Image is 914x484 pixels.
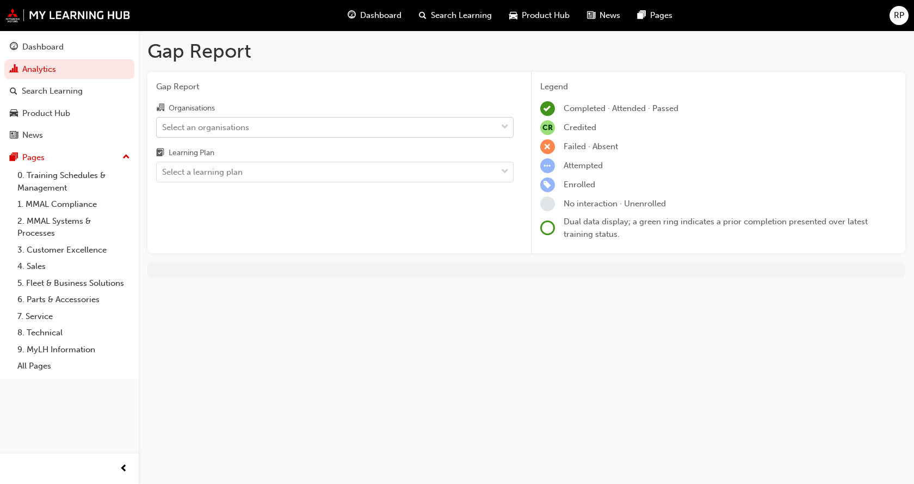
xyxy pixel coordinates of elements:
div: Select an organisations [162,121,249,133]
a: 6. Parts & Accessories [13,291,134,308]
span: Pages [650,9,672,22]
a: Analytics [4,59,134,79]
div: Select a learning plan [162,166,243,179]
span: Dual data display; a green ring indicates a prior completion presented over latest training status. [564,217,868,239]
div: Search Learning [22,85,83,97]
a: car-iconProduct Hub [501,4,578,27]
span: Enrolled [564,180,595,189]
a: 1. MMAL Compliance [13,196,134,213]
a: search-iconSearch Learning [410,4,501,27]
a: 9. MyLH Information [13,341,134,358]
span: organisation-icon [156,103,164,113]
span: Failed · Absent [564,142,618,151]
span: learningplan-icon [156,149,164,158]
span: News [600,9,620,22]
button: RP [890,6,909,25]
h1: Gap Report [147,39,905,63]
span: No interaction · Unenrolled [564,199,666,209]
span: null-icon [540,120,555,135]
a: Dashboard [4,37,134,57]
div: Learning Plan [169,148,214,158]
span: news-icon [587,9,595,22]
span: car-icon [10,109,18,119]
span: down-icon [501,165,509,179]
span: guage-icon [10,42,18,52]
span: Completed · Attended · Passed [564,103,678,113]
span: car-icon [509,9,517,22]
span: pages-icon [10,153,18,163]
div: Dashboard [22,41,64,53]
span: Attempted [564,161,603,170]
span: down-icon [501,120,509,134]
span: up-icon [122,150,130,164]
div: Product Hub [22,107,70,120]
span: search-icon [419,9,427,22]
span: chart-icon [10,65,18,75]
span: learningRecordVerb_ATTEMPT-icon [540,158,555,173]
a: 2. MMAL Systems & Processes [13,213,134,242]
a: 4. Sales [13,258,134,275]
span: RP [894,9,904,22]
span: learningRecordVerb_ENROLL-icon [540,177,555,192]
a: 0. Training Schedules & Management [13,167,134,196]
span: pages-icon [638,9,646,22]
div: Organisations [169,103,215,114]
a: Product Hub [4,103,134,124]
button: Pages [4,148,134,168]
a: news-iconNews [578,4,629,27]
span: Credited [564,122,596,132]
span: learningRecordVerb_FAIL-icon [540,139,555,154]
a: 5. Fleet & Business Solutions [13,275,134,292]
a: 3. Customer Excellence [13,242,134,259]
div: Legend [540,81,897,93]
span: prev-icon [120,462,128,476]
span: Product Hub [522,9,570,22]
span: search-icon [10,87,17,96]
span: guage-icon [348,9,356,22]
a: pages-iconPages [629,4,681,27]
a: 8. Technical [13,324,134,341]
a: guage-iconDashboard [339,4,410,27]
span: news-icon [10,131,18,140]
a: 7. Service [13,308,134,325]
span: learningRecordVerb_NONE-icon [540,197,555,211]
span: Dashboard [360,9,402,22]
div: Pages [22,151,45,164]
span: learningRecordVerb_COMPLETE-icon [540,101,555,116]
a: All Pages [13,358,134,375]
img: mmal [5,8,131,22]
span: Search Learning [431,9,492,22]
span: Gap Report [156,81,514,93]
button: DashboardAnalyticsSearch LearningProduct HubNews [4,35,134,148]
div: News [22,129,43,142]
a: News [4,125,134,145]
a: Search Learning [4,81,134,101]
